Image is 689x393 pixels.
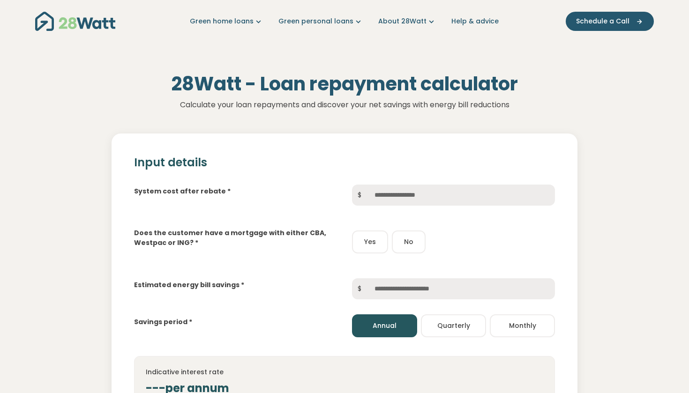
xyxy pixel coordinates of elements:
[392,230,426,253] button: No
[134,156,555,170] h2: Input details
[190,16,263,26] a: Green home loans
[134,228,337,248] label: Does the customer have a mortgage with either CBA, Westpac or ING? *
[63,73,626,95] h1: 28Watt - Loan repayment calculator
[35,9,654,33] nav: Main navigation
[35,12,115,31] img: 28Watt
[576,16,629,26] span: Schedule a Call
[566,12,654,31] button: Schedule a Call
[63,99,626,111] p: Calculate your loan repayments and discover your net savings with energy bill reductions
[451,16,499,26] a: Help & advice
[352,314,417,337] button: Annual
[278,16,363,26] a: Green personal loans
[352,278,367,299] span: $
[421,314,486,337] button: Quarterly
[134,280,244,290] label: Estimated energy bill savings *
[490,314,555,337] button: Monthly
[134,186,231,196] label: System cost after rebate *
[352,230,388,253] button: Yes
[146,368,544,376] h4: Indicative interest rate
[134,317,192,327] label: Savings period *
[352,185,367,206] span: $
[378,16,436,26] a: About 28Watt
